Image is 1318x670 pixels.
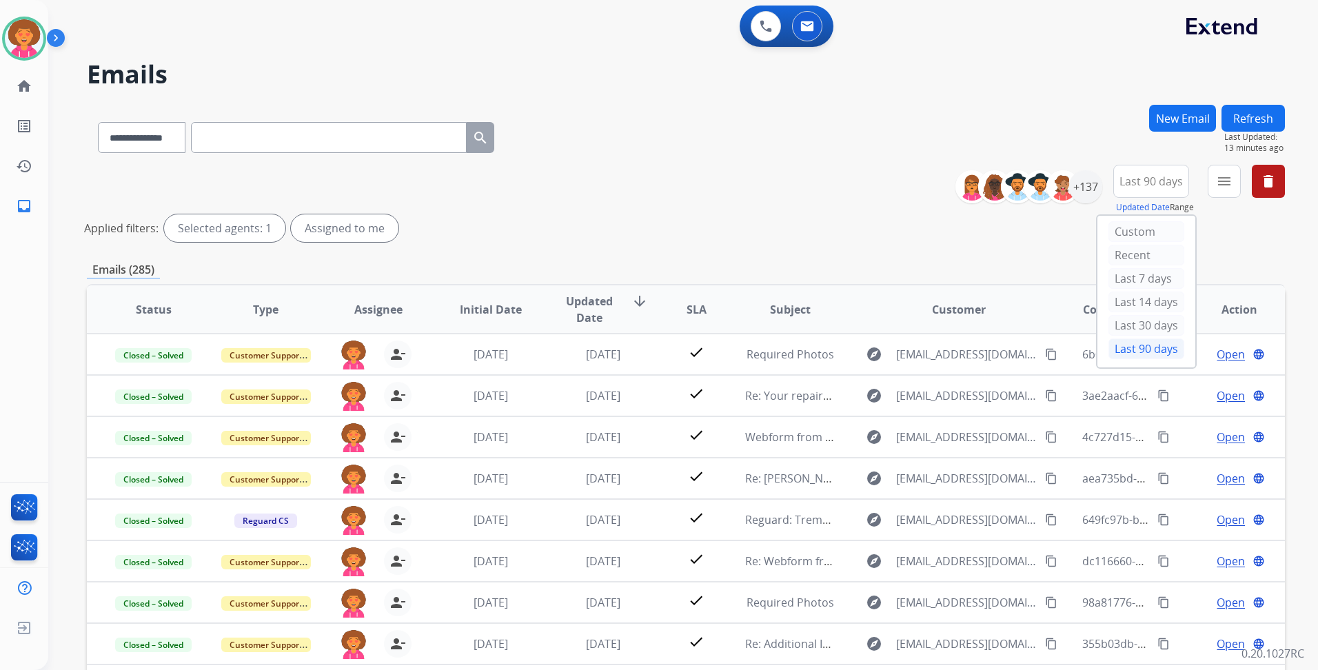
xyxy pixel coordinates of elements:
span: Reguard CS [234,514,297,528]
span: [EMAIL_ADDRESS][DOMAIN_NAME] [896,553,1037,569]
mat-icon: language [1253,431,1265,443]
span: [DATE] [474,347,508,362]
h2: Emails [87,61,1285,88]
span: Type [253,301,278,318]
mat-icon: explore [866,553,882,569]
span: dc116660-1ce4-4454-99eb-02f08681ac68 [1082,554,1291,569]
mat-icon: explore [866,429,882,445]
mat-icon: list_alt [16,118,32,134]
mat-icon: check [688,633,704,650]
div: Last 30 days [1108,315,1184,336]
span: Closed – Solved [115,638,192,652]
span: 355b03db-1e69-483e-ae78-01c8d3004bcb [1082,636,1297,651]
span: Status [136,301,172,318]
mat-icon: explore [866,346,882,363]
mat-icon: content_copy [1045,638,1057,650]
span: Range [1116,201,1194,213]
mat-icon: language [1253,514,1265,526]
span: [DATE] [474,595,508,610]
span: [DATE] [586,512,620,527]
span: Open [1217,387,1245,404]
mat-icon: content_copy [1157,555,1170,567]
mat-icon: content_copy [1045,514,1057,526]
span: Conversation ID [1083,301,1171,318]
span: Closed – Solved [115,431,192,445]
mat-icon: check [688,592,704,609]
mat-icon: content_copy [1157,431,1170,443]
p: 0.20.1027RC [1241,645,1304,662]
span: Re: Additional Information Needed [745,636,925,651]
mat-icon: person_remove [389,387,406,404]
span: 649fc97b-b15c-4632-8b2b-d003724791ad [1082,512,1295,527]
mat-icon: history [16,158,32,174]
span: Customer Support [221,431,311,445]
span: Assignee [354,301,403,318]
mat-icon: content_copy [1045,596,1057,609]
mat-icon: explore [866,636,882,652]
span: Webform from [EMAIL_ADDRESS][DOMAIN_NAME] on [DATE] [745,429,1057,445]
span: [DATE] [474,429,508,445]
img: agent-avatar [340,341,367,369]
mat-icon: content_copy [1157,389,1170,402]
img: agent-avatar [340,547,367,576]
mat-icon: language [1253,555,1265,567]
mat-icon: person_remove [389,346,406,363]
mat-icon: person_remove [389,594,406,611]
span: [EMAIL_ADDRESS][DOMAIN_NAME] [896,387,1037,404]
span: Required Photos [747,347,834,362]
mat-icon: language [1253,472,1265,485]
span: [EMAIL_ADDRESS][DOMAIN_NAME] [896,511,1037,528]
mat-icon: person_remove [389,470,406,487]
mat-icon: check [688,468,704,485]
span: [DATE] [586,429,620,445]
mat-icon: person_remove [389,429,406,445]
span: [DATE] [586,347,620,362]
button: Updated Date [1116,202,1170,213]
span: Customer Support [221,596,311,611]
span: Open [1217,553,1245,569]
mat-icon: language [1253,348,1265,361]
img: agent-avatar [340,589,367,618]
p: Applied filters: [84,220,159,236]
div: Last 90 days [1108,338,1184,359]
span: [DATE] [586,636,620,651]
mat-icon: content_copy [1157,472,1170,485]
span: 13 minutes ago [1224,143,1285,154]
span: [EMAIL_ADDRESS][DOMAIN_NAME] [896,429,1037,445]
div: Last 14 days [1108,292,1184,312]
span: Customer Support [221,348,311,363]
span: Customer Support [221,638,311,652]
span: [DATE] [474,636,508,651]
span: Open [1217,511,1245,528]
mat-icon: delete [1260,173,1277,190]
mat-icon: check [688,344,704,361]
span: Subject [770,301,811,318]
mat-icon: arrow_downward [631,293,648,309]
span: 98a81776-4025-4734-855b-a45b78db5f84 [1082,595,1295,610]
span: [DATE] [586,595,620,610]
mat-icon: person_remove [389,553,406,569]
mat-icon: content_copy [1045,431,1057,443]
span: Customer Support [221,555,311,569]
span: Closed – Solved [115,389,192,404]
span: Customer Support [221,472,311,487]
span: Customer Support [221,389,311,404]
span: Open [1217,346,1245,363]
div: Recent [1108,245,1184,265]
span: 6b0e2101-2f41-4a4a-82b6-6e2e984facee [1082,347,1290,362]
mat-icon: explore [866,511,882,528]
mat-icon: check [688,385,704,402]
mat-icon: check [688,551,704,567]
span: [DATE] [586,471,620,486]
div: Last 7 days [1108,268,1184,289]
img: agent-avatar [340,506,367,535]
span: [DATE] [474,554,508,569]
div: Custom [1108,221,1184,242]
div: Selected agents: 1 [164,214,285,242]
button: Refresh [1221,105,1285,132]
mat-icon: content_copy [1157,596,1170,609]
img: agent-avatar [340,382,367,411]
img: agent-avatar [340,630,367,659]
span: Last Updated: [1224,132,1285,143]
mat-icon: person_remove [389,511,406,528]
